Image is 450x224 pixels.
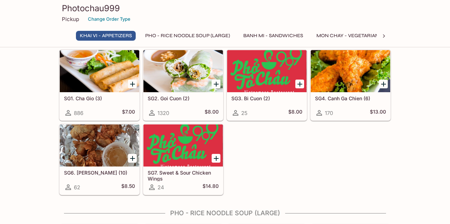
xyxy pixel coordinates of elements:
div: SG3. Bi Cuon (2) [227,50,307,92]
a: SG3. Bi Cuon (2)25$8.00 [227,50,307,121]
h5: $8.50 [121,183,135,191]
a: SG7. Sweet & Sour Chicken Wings24$14.80 [143,124,223,195]
h5: $14.80 [202,183,219,191]
div: SG2. Goi Cuon (2) [143,50,223,92]
a: SG4. Canh Ga Chien (6)170$13.00 [310,50,391,121]
h5: SG3. Bi Cuon (2) [231,95,302,101]
button: Change Order Type [85,14,134,25]
button: Banh Mi - Sandwiches [239,31,307,41]
div: SG6. Hoanh Thanh Chien (10) [60,124,139,167]
div: SG7. Sweet & Sour Chicken Wings [143,124,223,167]
div: SG4. Canh Ga Chien (6) [311,50,390,92]
h3: Photochau999 [62,3,388,14]
span: 1320 [157,110,169,116]
h5: $8.00 [205,109,219,117]
button: Add SG1. Cha Gio (3) [128,80,137,88]
span: 62 [74,184,80,191]
h5: $7.00 [122,109,135,117]
button: Add SG7. Sweet & Sour Chicken Wings [212,154,220,163]
button: Pho - Rice Noodle Soup (Large) [141,31,234,41]
a: SG6. [PERSON_NAME] (10)62$8.50 [59,124,140,195]
button: Add SG4. Canh Ga Chien (6) [379,80,388,88]
span: 886 [74,110,83,116]
button: Add SG3. Bi Cuon (2) [295,80,304,88]
h5: SG4. Canh Ga Chien (6) [315,95,386,101]
h5: SG6. [PERSON_NAME] (10) [64,170,135,176]
span: 170 [325,110,333,116]
button: Add SG2. Goi Cuon (2) [212,80,220,88]
h5: $8.00 [288,109,302,117]
a: SG2. Goi Cuon (2)1320$8.00 [143,50,223,121]
span: 25 [241,110,247,116]
a: SG1. Cha Gio (3)886$7.00 [59,50,140,121]
h5: SG2. Goi Cuon (2) [148,95,219,101]
span: 24 [157,184,164,191]
p: Pickup [62,16,79,22]
button: Add SG6. Hoanh Thanh Chien (10) [128,154,137,163]
div: SG1. Cha Gio (3) [60,50,139,92]
h5: SG7. Sweet & Sour Chicken Wings [148,170,219,181]
h4: Pho - Rice Noodle Soup (Large) [59,209,391,217]
h5: SG1. Cha Gio (3) [64,95,135,101]
button: Khai Vi - Appetizers [76,31,136,41]
h5: $13.00 [370,109,386,117]
button: Mon Chay - Vegetarian Entrees [313,31,406,41]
